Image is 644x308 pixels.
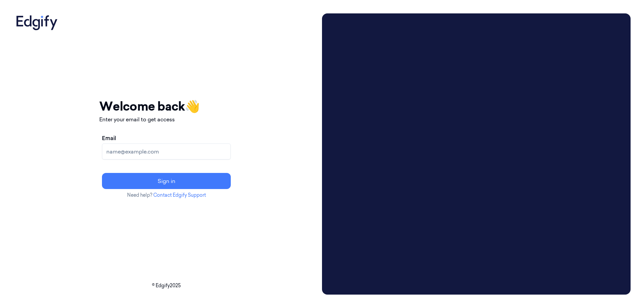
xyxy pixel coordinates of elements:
p: © Edgify 2025 [13,282,319,289]
input: name@example.com [102,143,231,160]
a: Contact Edgify Support [153,192,206,198]
p: Enter your email to get access [99,115,233,123]
p: Need help? [99,192,233,199]
button: Sign in [102,173,231,189]
h1: Welcome back 👋 [99,97,233,115]
label: Email [102,134,116,142]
